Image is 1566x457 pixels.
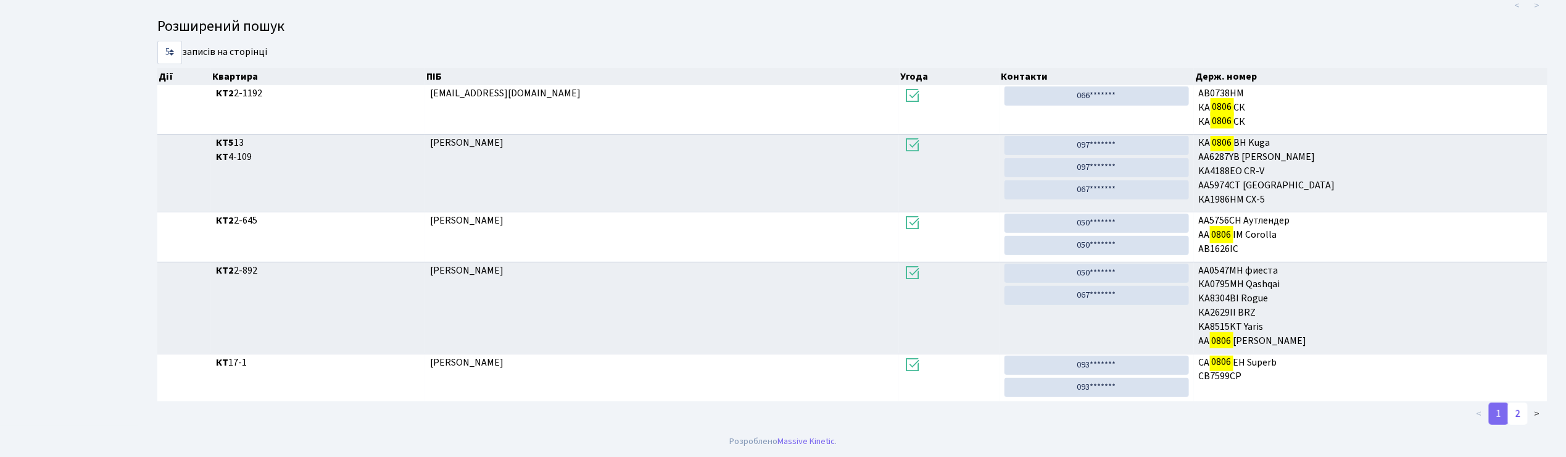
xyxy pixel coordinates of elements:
[430,356,503,369] span: [PERSON_NAME]
[1489,403,1509,425] a: 1
[216,356,228,369] b: КТ
[216,86,234,100] b: КТ2
[430,86,581,100] span: [EMAIL_ADDRESS][DOMAIN_NAME]
[1199,214,1543,256] span: АА5756СН Аутлендер AA IM Corolla AB1626IC
[1000,68,1194,85] th: Контакти
[216,150,228,164] b: КТ
[157,41,182,64] select: записів на сторінці
[430,136,503,149] span: [PERSON_NAME]
[1199,264,1543,348] span: АА0547МН фиеста КА0795МН Qashqai KA8304ВІ Rogue КА2629ІІ BRZ KA8515KT Yaris АА [PERSON_NAME]
[1199,356,1543,384] span: СА ЕН Superb СВ7599СР
[1199,86,1543,129] span: АВ0738НМ КА СК КА СК
[1194,68,1548,85] th: Держ. номер
[900,68,1000,85] th: Угода
[1527,403,1547,425] a: >
[157,68,211,85] th: Дії
[729,435,837,448] div: Розроблено .
[216,214,420,228] span: 2-645
[1210,226,1233,243] mark: 0806
[157,41,267,64] label: записів на сторінці
[425,68,900,85] th: ПІБ
[1211,98,1234,115] mark: 0806
[216,264,234,277] b: КТ2
[1199,136,1543,206] span: КА ВН Kuga AA6287YB [PERSON_NAME] KA4188ЕО CR-V AA5974CT [GEOGRAPHIC_DATA] КА1986НМ CX-5
[430,214,503,227] span: [PERSON_NAME]
[216,214,234,227] b: КТ2
[1508,403,1528,425] a: 2
[216,86,420,101] span: 2-1192
[1210,353,1233,371] mark: 0806
[1211,134,1234,151] mark: 0806
[777,435,835,448] a: Massive Kinetic
[216,136,420,164] span: 13 4-109
[1210,332,1233,350] mark: 0806
[216,264,420,278] span: 2-892
[216,136,234,149] b: КТ5
[157,18,1547,36] h4: Розширений пошук
[216,356,420,370] span: 17-1
[1211,112,1234,130] mark: 0806
[211,68,425,85] th: Квартира
[430,264,503,277] span: [PERSON_NAME]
